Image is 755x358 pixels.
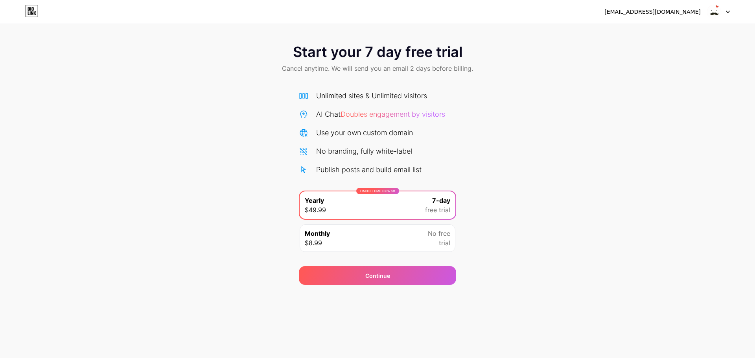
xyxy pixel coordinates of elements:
[316,90,427,101] div: Unlimited sites & Unlimited visitors
[305,205,326,215] span: $49.99
[707,4,722,19] img: MANING
[282,64,473,73] span: Cancel anytime. We will send you an email 2 days before billing.
[316,146,412,156] div: No branding, fully white-label
[316,164,422,175] div: Publish posts and build email list
[365,272,390,280] span: Continue
[305,196,324,205] span: Yearly
[356,188,399,194] div: LIMITED TIME : 50% off
[432,196,450,205] span: 7-day
[305,229,330,238] span: Monthly
[293,44,462,60] span: Start your 7 day free trial
[316,109,445,119] div: AI Chat
[428,229,450,238] span: No free
[604,8,701,16] div: [EMAIL_ADDRESS][DOMAIN_NAME]
[425,205,450,215] span: free trial
[305,238,322,248] span: $8.99
[439,238,450,248] span: trial
[341,110,445,118] span: Doubles engagement by visitors
[316,127,413,138] div: Use your own custom domain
